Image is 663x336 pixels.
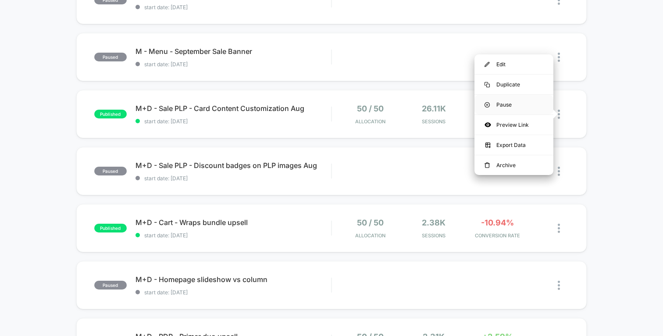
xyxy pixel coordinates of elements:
[94,224,127,232] span: published
[481,218,514,227] span: -10.94%
[135,275,331,284] span: M+D - Homepage slideshow vs column
[355,118,385,125] span: Allocation
[357,104,384,113] span: 50 / 50
[404,232,463,239] span: Sessions
[135,175,331,182] span: start date: [DATE]
[135,47,331,56] span: M - Menu - September Sale Banner
[468,118,527,125] span: CONVERSION RATE
[135,118,331,125] span: start date: [DATE]
[558,281,560,290] img: close
[485,82,490,87] img: menu
[474,115,553,135] div: Preview Link
[135,218,331,227] span: M+D - Cart - Wraps bundle upsell
[474,95,553,114] div: Pause
[135,4,331,11] span: start date: [DATE]
[135,61,331,68] span: start date: [DATE]
[404,118,463,125] span: Sessions
[468,232,527,239] span: CONVERSION RATE
[422,218,446,227] span: 2.38k
[94,110,127,118] span: published
[135,289,331,296] span: start date: [DATE]
[558,167,560,176] img: close
[355,232,385,239] span: Allocation
[558,224,560,233] img: close
[474,155,553,175] div: Archive
[474,54,553,74] div: Edit
[558,110,560,119] img: close
[135,232,331,239] span: start date: [DATE]
[474,135,553,155] div: Export Data
[485,162,490,168] img: menu
[135,161,331,170] span: M+D - Sale PLP - Discount badges on PLP images Aug
[485,62,490,67] img: menu
[94,53,127,61] span: paused
[94,281,127,290] span: paused
[357,218,384,227] span: 50 / 50
[94,167,127,175] span: paused
[558,53,560,62] img: close
[135,104,331,113] span: M+D - Sale PLP - Card Content Customization Aug
[485,102,490,107] img: menu
[422,104,446,113] span: 26.11k
[474,75,553,94] div: Duplicate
